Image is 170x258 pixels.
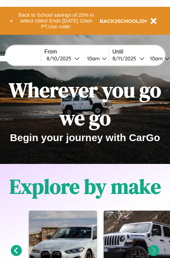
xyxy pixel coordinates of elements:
div: 10am [84,55,102,62]
button: 8/10/2025 [45,55,82,62]
div: 10am [147,55,165,62]
label: From [45,49,109,55]
div: 8 / 11 / 2025 [113,55,139,62]
div: 8 / 10 / 2025 [47,55,74,62]
button: 10am [82,55,109,62]
button: Back to School savings of 20% in select cities! Ends [DATE] 10am PT.Use code: [13,10,100,31]
h1: Explore by make [10,172,161,200]
b: BACK2SCHOOL20 [100,18,145,24]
